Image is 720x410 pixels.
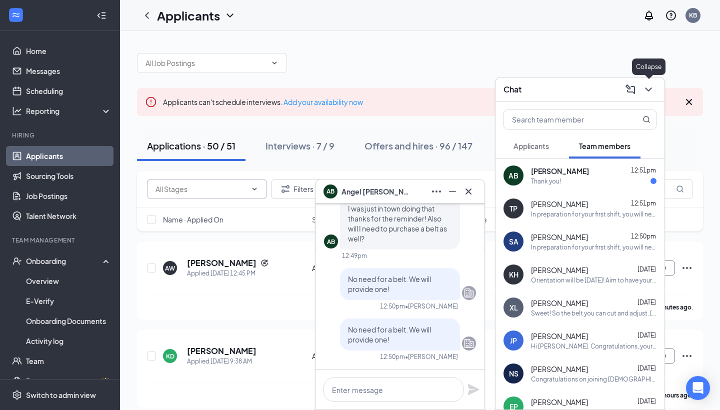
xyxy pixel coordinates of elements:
[640,81,656,97] button: ChevronDown
[312,263,383,273] div: Application Review
[96,10,106,20] svg: Collapse
[187,268,268,278] div: Applied [DATE] 12:45 PM
[141,9,153,21] svg: ChevronLeft
[531,177,561,185] div: Thank you!
[12,106,22,116] svg: Analysis
[509,368,518,378] div: NS
[187,257,256,268] h5: [PERSON_NAME]
[631,232,656,240] span: 12:50pm
[26,166,111,186] a: Sourcing Tools
[642,83,654,95] svg: ChevronDown
[503,84,521,95] h3: Chat
[26,311,111,331] a: Onboarding Documents
[531,375,656,383] div: Congratulations on joining [DEMOGRAPHIC_DATA]-fil-A! We’re excited to have you! We use an app cal...
[265,139,334,152] div: Interviews · 7 / 9
[508,170,518,180] div: AB
[658,391,691,399] b: 3 hours ago
[26,390,96,400] div: Switch to admin view
[462,185,474,197] svg: Cross
[531,309,656,317] div: Sweet! So the belt you can cut and adjust. [URL][DOMAIN_NAME]
[642,115,650,123] svg: MagnifyingGlass
[637,298,656,306] span: [DATE]
[327,237,335,246] div: AB
[460,183,476,199] button: Cross
[405,302,458,310] span: • [PERSON_NAME]
[467,383,479,395] svg: Plane
[283,97,363,106] a: Add your availability now
[509,302,518,312] div: XL
[531,166,589,176] span: [PERSON_NAME]
[683,96,695,108] svg: Cross
[624,83,636,95] svg: ComposeMessage
[26,271,111,291] a: Overview
[510,335,517,345] div: JP
[26,41,111,61] a: Home
[12,236,109,244] div: Team Management
[163,97,363,106] span: Applicants can't schedule interviews.
[637,265,656,273] span: [DATE]
[145,96,157,108] svg: Error
[187,356,256,366] div: Applied [DATE] 9:38 AM
[147,139,235,152] div: Applications · 50 / 51
[631,166,656,174] span: 12:51pm
[428,183,444,199] button: Ellipses
[165,264,175,272] div: AW
[224,9,236,21] svg: ChevronDown
[26,106,112,116] div: Reporting
[681,350,693,362] svg: Ellipses
[446,185,458,197] svg: Minimize
[405,352,458,361] span: • [PERSON_NAME]
[579,141,630,150] span: Team members
[270,59,278,67] svg: ChevronDown
[260,259,268,267] svg: Reapply
[271,179,322,199] button: Filter Filters
[689,11,697,19] div: KB
[348,325,431,344] span: No need for a belt. We will provide one!
[531,364,588,374] span: [PERSON_NAME]
[531,199,588,209] span: [PERSON_NAME]
[342,251,367,260] div: 12:49pm
[637,331,656,339] span: [DATE]
[26,256,103,266] div: Onboarding
[312,351,383,361] div: Application Review
[531,276,656,284] div: Orientation will be [DATE]! Aim to have your paperwork completed by [DATE] afternoon. Thanks!
[676,185,684,193] svg: MagnifyingGlass
[26,291,111,311] a: E-Verify
[430,185,442,197] svg: Ellipses
[686,376,710,400] div: Open Intercom Messenger
[12,256,22,266] svg: UserCheck
[163,214,223,224] span: Name · Applied On
[380,352,405,361] div: 12:50pm
[380,302,405,310] div: 12:50pm
[279,183,291,195] svg: Filter
[26,81,111,101] a: Scheduling
[364,139,472,152] div: Offers and hires · 96 / 147
[631,199,656,207] span: 12:51pm
[531,210,656,218] div: In preparation for your first shift, you will need to purchase black non-slip shoes. Amazon and W...
[531,298,588,308] span: [PERSON_NAME]
[531,232,588,242] span: [PERSON_NAME]
[622,81,638,97] button: ComposeMessage
[531,331,588,341] span: [PERSON_NAME]
[145,57,266,68] input: All Job Postings
[651,303,691,311] b: 6 minutes ago
[632,58,665,75] div: Collapse
[12,390,22,400] svg: Settings
[531,342,656,350] div: Hi [PERSON_NAME]. Congratulations, your meeting with [DEMOGRAPHIC_DATA]-fil-A for Guest Experienc...
[250,185,258,193] svg: ChevronDown
[509,203,517,213] div: TP
[637,397,656,405] span: [DATE]
[463,287,475,299] svg: Company
[643,9,655,21] svg: Notifications
[26,371,111,391] a: DocumentsCrown
[26,351,111,371] a: Team
[26,146,111,166] a: Applicants
[312,214,332,224] span: Stage
[26,186,111,206] a: Job Postings
[341,186,411,197] span: Angel [PERSON_NAME]
[444,183,460,199] button: Minimize
[531,397,588,407] span: [PERSON_NAME]
[166,352,174,360] div: KD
